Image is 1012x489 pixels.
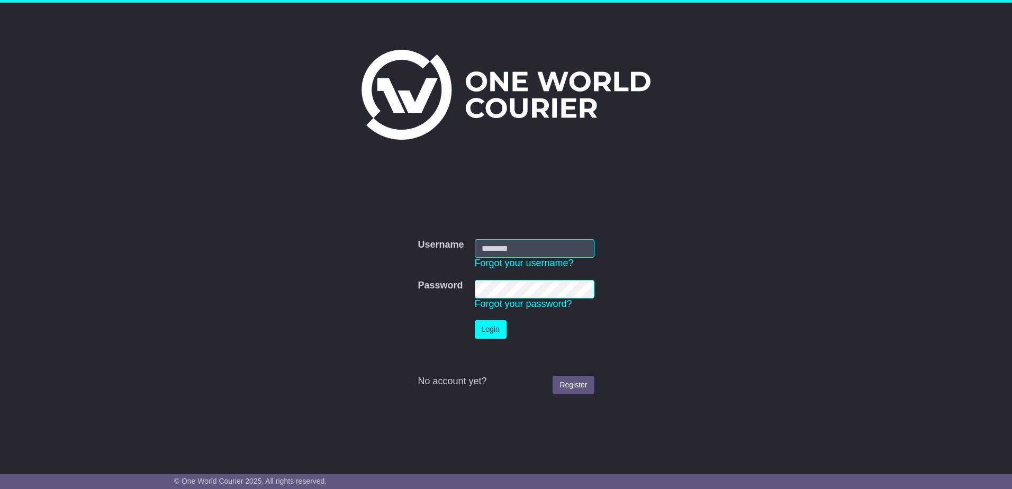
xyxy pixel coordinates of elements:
a: Register [553,376,594,394]
a: Forgot your password? [475,298,572,309]
img: One World [362,50,650,140]
label: Username [418,239,464,251]
label: Password [418,280,463,292]
a: Forgot your username? [475,258,574,268]
button: Login [475,320,507,339]
span: © One World Courier 2025. All rights reserved. [174,477,327,485]
div: No account yet? [418,376,594,387]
